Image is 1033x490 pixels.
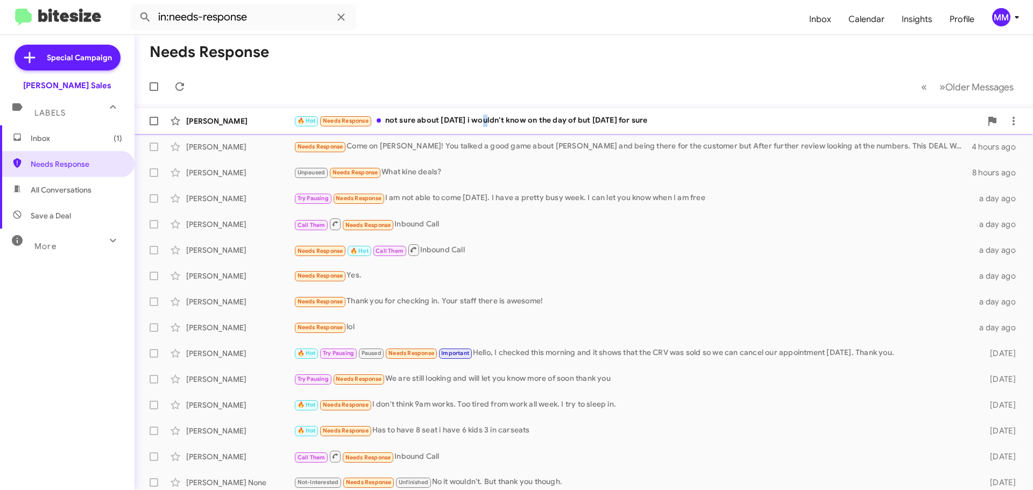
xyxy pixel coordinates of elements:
[47,52,112,63] span: Special Campaign
[323,117,369,124] span: Needs Response
[941,4,983,35] a: Profile
[298,117,316,124] span: 🔥 Hot
[150,44,269,61] h1: Needs Response
[294,140,972,153] div: Come on [PERSON_NAME]! You talked a good game about [PERSON_NAME] and being there for the custome...
[186,322,294,333] div: [PERSON_NAME]
[298,479,339,486] span: Not-Interested
[294,424,973,437] div: Has to have 8 seat i have 6 kids 3 in carseats
[298,427,316,434] span: 🔥 Hot
[31,133,122,144] span: Inbox
[939,80,945,94] span: »
[294,243,973,257] div: Inbound Call
[973,400,1024,410] div: [DATE]
[350,247,369,254] span: 🔥 Hot
[294,347,973,359] div: Hello, I checked this morning and it shows that the CRV was sold so we can cancel our appointment...
[336,375,381,382] span: Needs Response
[31,210,71,221] span: Save a Deal
[973,322,1024,333] div: a day ago
[294,450,973,463] div: Inbound Call
[362,350,381,357] span: Paused
[298,375,329,382] span: Try Pausing
[973,296,1024,307] div: a day ago
[294,115,981,127] div: not sure about [DATE] i wouldn't know on the day of but [DATE] for sure
[973,348,1024,359] div: [DATE]
[294,476,973,488] div: No it wouldn't. But thank you though.
[441,350,469,357] span: Important
[323,427,369,434] span: Needs Response
[186,296,294,307] div: [PERSON_NAME]
[294,321,973,333] div: lol
[973,425,1024,436] div: [DATE]
[294,373,973,385] div: We are still looking and will let you know more of soon thank you
[983,8,1021,26] button: MM
[298,272,343,279] span: Needs Response
[298,195,329,202] span: Try Pausing
[973,374,1024,385] div: [DATE]
[298,169,326,176] span: Unpaused
[186,400,294,410] div: [PERSON_NAME]
[294,269,973,282] div: Yes.
[298,298,343,305] span: Needs Response
[23,80,111,91] div: [PERSON_NAME] Sales
[336,195,381,202] span: Needs Response
[294,399,973,411] div: I don't think 9am works. Too tired from work all week. I try to sleep in.
[973,451,1024,462] div: [DATE]
[114,133,122,144] span: (1)
[34,108,66,118] span: Labels
[332,169,378,176] span: Needs Response
[186,167,294,178] div: [PERSON_NAME]
[388,350,434,357] span: Needs Response
[893,4,941,35] a: Insights
[186,141,294,152] div: [PERSON_NAME]
[992,8,1010,26] div: MM
[915,76,1020,98] nav: Page navigation example
[972,141,1024,152] div: 4 hours ago
[186,451,294,462] div: [PERSON_NAME]
[31,184,91,195] span: All Conversations
[294,192,973,204] div: I am not able to come [DATE]. I have a pretty busy week. I can let you know when I am free
[31,159,122,169] span: Needs Response
[945,81,1014,93] span: Older Messages
[186,477,294,488] div: [PERSON_NAME] None
[186,271,294,281] div: [PERSON_NAME]
[186,116,294,126] div: [PERSON_NAME]
[186,374,294,385] div: [PERSON_NAME]
[15,45,121,70] a: Special Campaign
[801,4,840,35] span: Inbox
[973,271,1024,281] div: a day ago
[376,247,404,254] span: Call Them
[34,242,56,251] span: More
[973,245,1024,255] div: a day ago
[186,425,294,436] div: [PERSON_NAME]
[973,477,1024,488] div: [DATE]
[399,479,428,486] span: Unfinished
[298,454,326,461] span: Call Them
[186,193,294,204] div: [PERSON_NAME]
[323,401,369,408] span: Needs Response
[298,143,343,150] span: Needs Response
[186,348,294,359] div: [PERSON_NAME]
[345,222,391,229] span: Needs Response
[130,4,356,30] input: Search
[294,166,972,179] div: What kine deals?
[298,222,326,229] span: Call Them
[294,295,973,308] div: Thank you for checking in. Your staff there is awesome!
[298,401,316,408] span: 🔥 Hot
[840,4,893,35] a: Calendar
[972,167,1024,178] div: 8 hours ago
[186,219,294,230] div: [PERSON_NAME]
[915,76,933,98] button: Previous
[921,80,927,94] span: «
[346,479,392,486] span: Needs Response
[973,193,1024,204] div: a day ago
[323,350,354,357] span: Try Pausing
[298,324,343,331] span: Needs Response
[294,217,973,231] div: Inbound Call
[933,76,1020,98] button: Next
[186,245,294,255] div: [PERSON_NAME]
[973,219,1024,230] div: a day ago
[298,247,343,254] span: Needs Response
